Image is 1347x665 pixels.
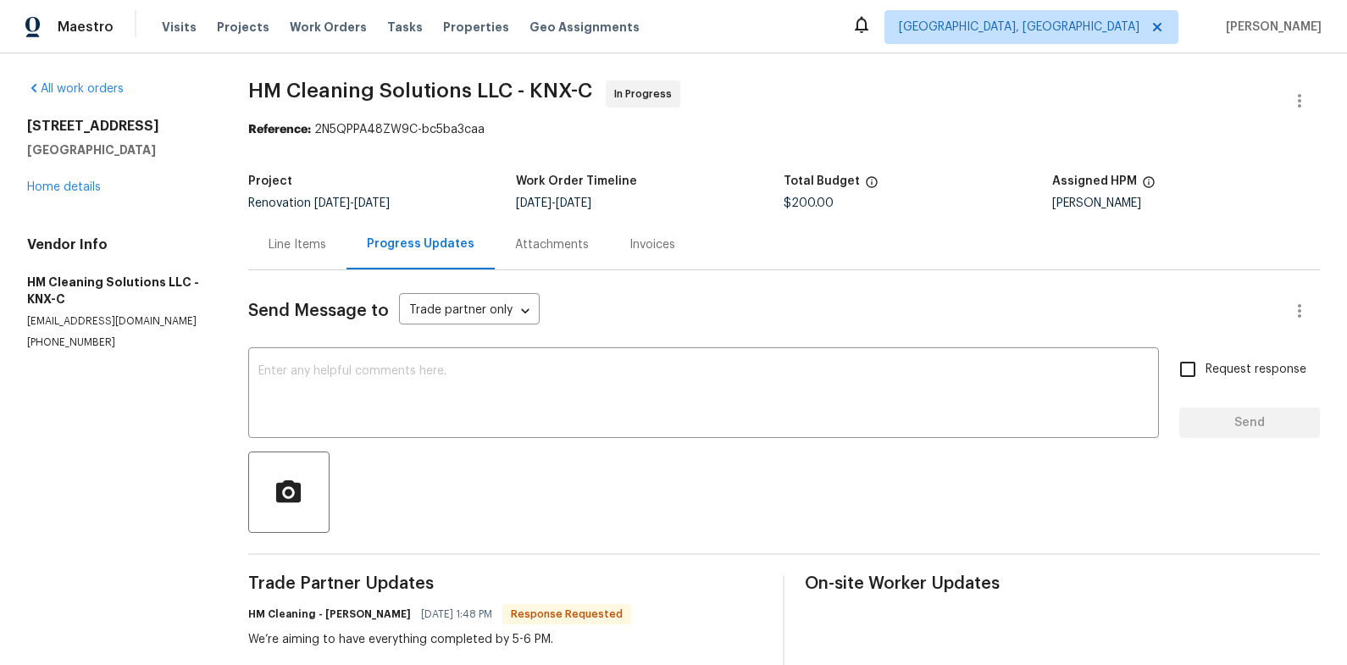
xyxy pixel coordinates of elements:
[248,575,763,592] span: Trade Partner Updates
[248,124,311,136] b: Reference:
[248,80,592,101] span: HM Cleaning Solutions LLC - KNX-C
[515,236,589,253] div: Attachments
[27,274,208,308] h5: HM Cleaning Solutions LLC - KNX-C
[614,86,679,103] span: In Progress
[443,19,509,36] span: Properties
[354,197,390,209] span: [DATE]
[421,606,492,623] span: [DATE] 1:48 PM
[504,606,629,623] span: Response Requested
[899,19,1139,36] span: [GEOGRAPHIC_DATA], [GEOGRAPHIC_DATA]
[27,335,208,350] p: [PHONE_NUMBER]
[27,181,101,193] a: Home details
[248,197,390,209] span: Renovation
[516,197,591,209] span: -
[27,314,208,329] p: [EMAIL_ADDRESS][DOMAIN_NAME]
[27,83,124,95] a: All work orders
[865,175,879,197] span: The total cost of line items that have been proposed by Opendoor. This sum includes line items th...
[1206,361,1306,379] span: Request response
[248,302,389,319] span: Send Message to
[248,175,292,187] h5: Project
[1052,175,1137,187] h5: Assigned HPM
[248,631,631,648] div: We’re aiming to have everything completed by 5-6 PM.
[248,606,411,623] h6: HM Cleaning - [PERSON_NAME]
[314,197,350,209] span: [DATE]
[290,19,367,36] span: Work Orders
[217,19,269,36] span: Projects
[27,141,208,158] h5: [GEOGRAPHIC_DATA]
[556,197,591,209] span: [DATE]
[516,175,637,187] h5: Work Order Timeline
[387,21,423,33] span: Tasks
[399,297,540,325] div: Trade partner only
[314,197,390,209] span: -
[248,121,1320,138] div: 2N5QPPA48ZW9C-bc5ba3caa
[784,175,860,187] h5: Total Budget
[516,197,552,209] span: [DATE]
[629,236,675,253] div: Invoices
[162,19,197,36] span: Visits
[529,19,640,36] span: Geo Assignments
[27,236,208,253] h4: Vendor Info
[27,118,208,135] h2: [STREET_ADDRESS]
[1142,175,1156,197] span: The hpm assigned to this work order.
[367,236,474,252] div: Progress Updates
[1219,19,1322,36] span: [PERSON_NAME]
[805,575,1320,592] span: On-site Worker Updates
[1052,197,1320,209] div: [PERSON_NAME]
[784,197,834,209] span: $200.00
[269,236,326,253] div: Line Items
[58,19,114,36] span: Maestro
